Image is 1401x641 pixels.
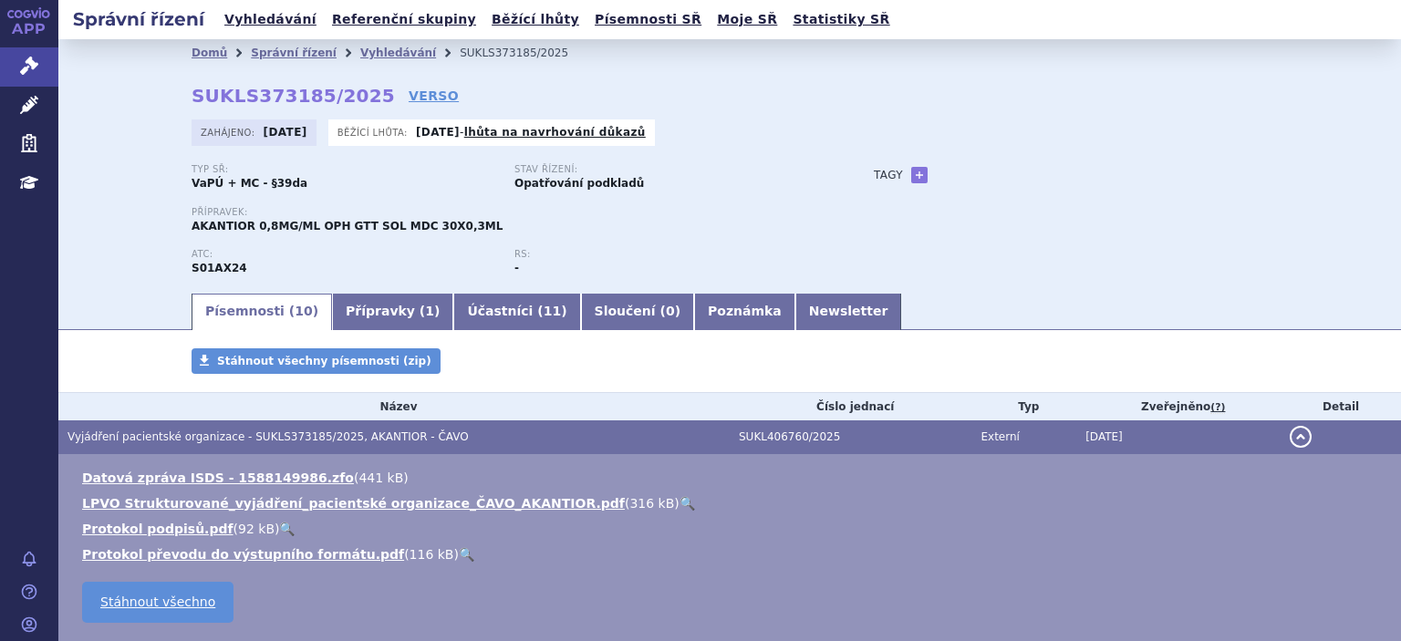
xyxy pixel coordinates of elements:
a: Stáhnout všechno [82,582,233,623]
a: Statistiky SŘ [787,7,895,32]
li: ( ) [82,520,1383,538]
td: SUKL406760/2025 [730,420,971,454]
p: Stav řízení: [514,164,819,175]
a: Datová zpráva ISDS - 1588149986.zfo [82,470,354,485]
a: Protokol převodu do výstupního formátu.pdf [82,547,404,562]
a: LPVO Strukturované_vyjádření_pacientské organizace_ČAVO_AKANTIOR.pdf [82,496,625,511]
span: Externí [981,430,1019,443]
a: Písemnosti SŘ [589,7,707,32]
p: ATC: [192,249,496,260]
a: Vyhledávání [360,47,436,59]
h3: Tagy [874,164,903,186]
th: Číslo jednací [730,393,971,420]
li: ( ) [82,545,1383,563]
a: VERSO [409,87,459,105]
a: Běžící lhůty [486,7,585,32]
span: 116 kB [410,547,454,562]
a: Přípravky (1) [332,294,453,330]
strong: SUKLS373185/2025 [192,85,395,107]
a: 🔍 [279,522,295,536]
h2: Správní řízení [58,6,219,32]
a: Písemnosti (10) [192,294,332,330]
a: Účastníci (11) [453,294,580,330]
span: Zahájeno: [201,125,258,140]
a: Stáhnout všechny písemnosti (zip) [192,348,441,374]
span: 10 [295,304,312,318]
strong: Opatřování podkladů [514,177,644,190]
a: Newsletter [795,294,902,330]
li: SUKLS373185/2025 [460,39,592,67]
a: Referenční skupiny [327,7,482,32]
span: Běžící lhůta: [337,125,411,140]
span: Vyjádření pacientské organizace - SUKLS373185/2025, AKANTIOR - ČAVO [67,430,469,443]
a: + [911,167,928,183]
a: Domů [192,47,227,59]
a: Sloučení (0) [581,294,694,330]
button: detail [1290,426,1312,448]
th: Detail [1281,393,1401,420]
a: Poznámka [694,294,795,330]
abbr: (?) [1210,401,1225,414]
a: Správní řízení [251,47,337,59]
span: 92 kB [238,522,275,536]
a: lhůta na navrhování důkazů [464,126,646,139]
span: Stáhnout všechny písemnosti (zip) [217,355,431,367]
p: Typ SŘ: [192,164,496,175]
p: RS: [514,249,819,260]
p: Přípravek: [192,207,837,218]
a: 🔍 [459,547,474,562]
a: Vyhledávání [219,7,322,32]
span: 316 kB [629,496,674,511]
strong: - [514,262,519,274]
strong: [DATE] [264,126,307,139]
a: Protokol podpisů.pdf [82,522,233,536]
th: Zveřejněno [1076,393,1281,420]
td: [DATE] [1076,420,1281,454]
strong: POLYHEXANID [192,262,247,274]
span: 11 [544,304,561,318]
span: 0 [666,304,675,318]
span: 441 kB [358,470,403,485]
strong: [DATE] [416,126,460,139]
span: AKANTIOR 0,8MG/ML OPH GTT SOL MDC 30X0,3ML [192,220,503,233]
th: Typ [971,393,1076,420]
li: ( ) [82,469,1383,487]
p: - [416,125,646,140]
li: ( ) [82,494,1383,512]
strong: VaPÚ + MC - §39da [192,177,307,190]
th: Název [58,393,730,420]
span: 1 [425,304,434,318]
a: 🔍 [680,496,695,511]
a: Moje SŘ [711,7,783,32]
